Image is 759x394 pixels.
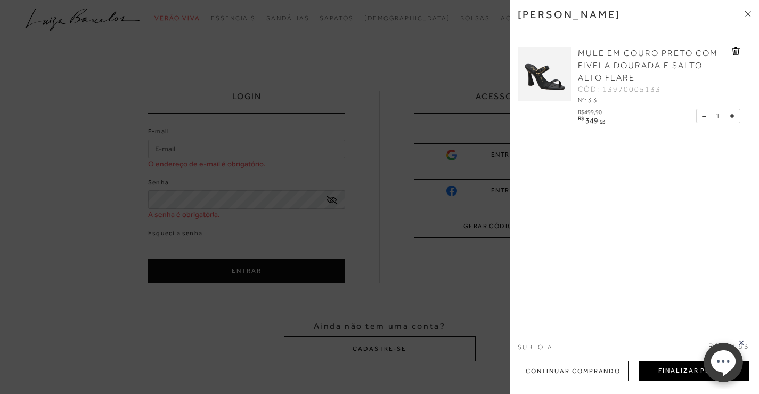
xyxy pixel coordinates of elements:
[578,47,729,84] a: MULE EM COURO PRETO COM FIVELA DOURADA E SALTO ALTO FLARE
[585,116,598,125] span: 349
[578,97,586,104] span: Nº:
[518,8,621,21] h3: [PERSON_NAME]
[578,49,718,83] span: MULE EM COURO PRETO COM FIVELA DOURADA E SALTO ALTO FLARE
[518,47,571,101] img: MULE EM COURO PRETO COM FIVELA DOURADA E SALTO ALTO FLARE
[716,110,720,122] span: 1
[578,106,607,115] div: R$499,90
[578,84,661,95] span: CÓD: 13970005133
[518,361,629,381] div: Continuar Comprando
[639,361,749,381] button: Finalizar Pedido
[518,343,558,351] span: Subtotal
[578,116,584,122] i: R$
[598,116,606,122] i: ,
[587,95,598,104] span: 33
[600,118,606,125] span: 93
